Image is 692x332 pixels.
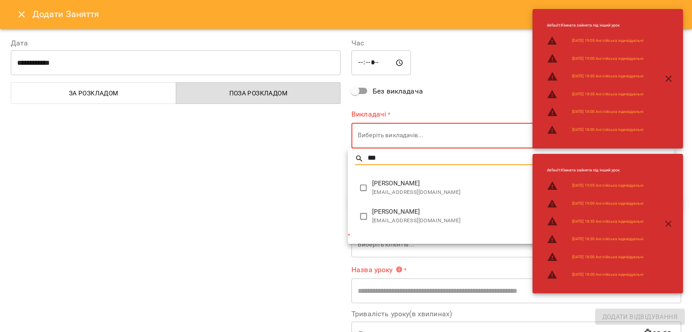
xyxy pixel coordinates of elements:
[572,236,643,242] a: [DATE] 18:30 Англійська індивідуальні
[572,38,643,44] a: [DATE] 19:05 Англійська індивідуальні
[540,164,651,177] li: default : Кімната зайнята під інший урок
[540,19,651,32] li: default : Кімната зайнята під інший урок
[572,73,643,79] a: [DATE] 18:30 Англійська індивідуальні
[572,56,643,62] a: [DATE] 19:00 Англійська індивідуальні
[572,272,643,278] a: [DATE] 18:00 Англійська індивідуальні
[572,201,643,206] a: [DATE] 19:00 Англійська індивідуальні
[572,109,643,115] a: [DATE] 18:00 Англійська індивідуальні
[372,216,667,225] span: [EMAIL_ADDRESS][DOMAIN_NAME]
[572,254,643,260] a: [DATE] 18:00 Англійська індивідуальні
[572,91,643,97] a: [DATE] 18:30 Англійська індивідуальні
[572,127,643,133] a: [DATE] 18:00 Англійська індивідуальні
[372,188,667,197] span: [EMAIL_ADDRESS][DOMAIN_NAME]
[372,179,667,188] span: [PERSON_NAME]
[572,183,643,188] a: [DATE] 19:05 Англійська індивідуальні
[372,207,667,216] span: [PERSON_NAME]
[572,219,643,224] a: [DATE] 18:30 Англійська індивідуальні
